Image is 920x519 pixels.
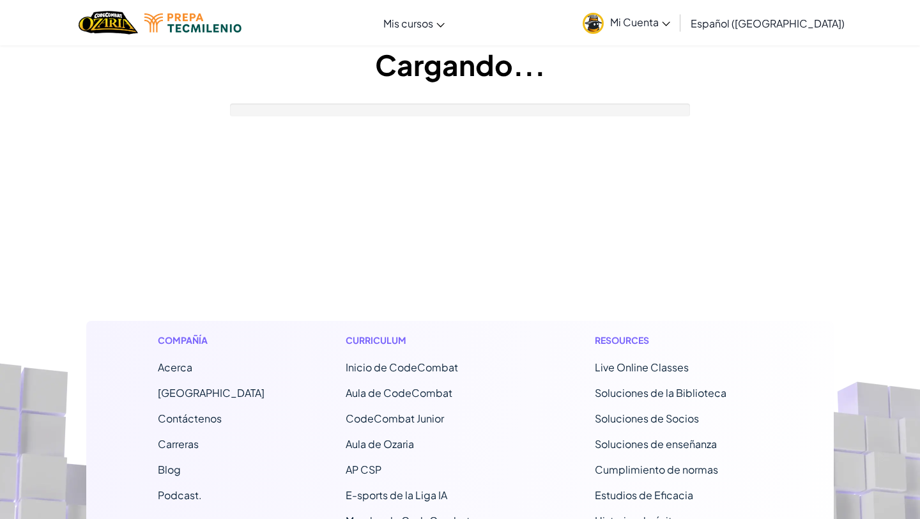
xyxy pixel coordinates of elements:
a: Ozaria by CodeCombat logo [79,10,138,36]
span: Contáctenos [158,412,222,425]
a: AP CSP [346,463,381,476]
a: Acerca [158,360,192,374]
span: Mi Cuenta [610,15,670,29]
img: Tecmilenio logo [144,13,241,33]
a: CodeCombat Junior [346,412,444,425]
a: [GEOGRAPHIC_DATA] [158,386,264,399]
a: Blog [158,463,181,476]
img: avatar [583,13,604,34]
span: Mis cursos [383,17,433,30]
a: Mis cursos [377,6,451,40]
span: Español ([GEOGRAPHIC_DATA]) [691,17,845,30]
a: Cumplimiento de normas [595,463,718,476]
a: Español ([GEOGRAPHIC_DATA]) [684,6,851,40]
a: Aula de CodeCombat [346,386,452,399]
a: Mi Cuenta [576,3,677,43]
a: Live Online Classes [595,360,689,374]
a: E-sports de la Liga IA [346,488,447,502]
a: Aula de Ozaria [346,437,414,451]
a: Carreras [158,437,199,451]
span: Inicio de CodeCombat [346,360,458,374]
a: Podcast. [158,488,202,502]
a: Soluciones de la Biblioteca [595,386,726,399]
h1: Compañía [158,334,264,347]
a: Soluciones de enseñanza [595,437,717,451]
h1: Curriculum [346,334,514,347]
a: Soluciones de Socios [595,412,699,425]
img: Home [79,10,138,36]
a: Estudios de Eficacia [595,488,693,502]
h1: Resources [595,334,763,347]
